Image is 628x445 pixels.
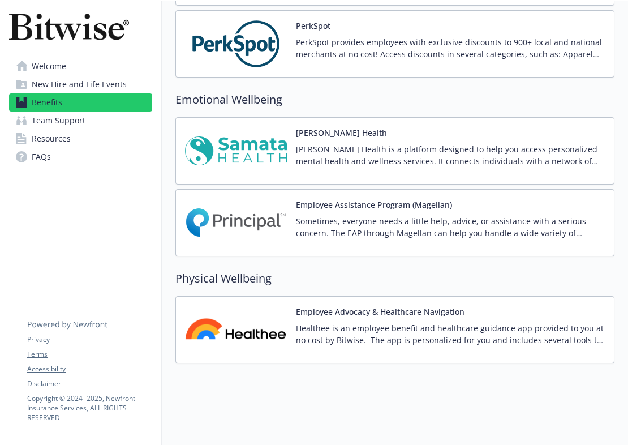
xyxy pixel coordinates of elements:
p: Healthee is an employee benefit and healthcare guidance app provided to you at no cost by Bitwise... [296,322,605,346]
p: PerkSpot provides employees with exclusive discounts to 900+ local and national merchants at no c... [296,36,605,60]
a: Resources [9,130,152,148]
span: New Hire and Life Events [32,75,127,93]
a: Accessibility [27,364,152,374]
a: New Hire and Life Events [9,75,152,93]
a: Disclaimer [27,379,152,389]
button: Employee Assistance Program (Magellan) [296,199,452,211]
a: Benefits [9,93,152,112]
a: Welcome [9,57,152,75]
span: Resources [32,130,71,148]
h2: Physical Wellbeing [175,270,614,287]
a: FAQs [9,148,152,166]
span: Team Support [32,112,85,130]
img: Healthee carrier logo [185,306,287,354]
button: PerkSpot [296,20,330,32]
button: [PERSON_NAME] Health [296,127,387,139]
h2: Emotional Wellbeing [175,91,614,108]
a: Privacy [27,335,152,345]
span: FAQs [32,148,51,166]
span: Benefits [32,93,62,112]
button: Employee Advocacy & Healthcare Navigation [296,306,464,318]
img: Principal Financial Group Inc carrier logo [185,199,287,247]
span: Welcome [32,57,66,75]
p: Copyright © 2024 - 2025 , Newfront Insurance Services, ALL RIGHTS RESERVED [27,393,152,422]
img: PerkSpot carrier logo [185,20,287,68]
a: Terms [27,349,152,360]
p: [PERSON_NAME] Health is a platform designed to help you access personalized mental health and wel... [296,143,605,167]
img: Samata Health carrier logo [185,127,287,175]
p: Sometimes, everyone needs a little help, advice, or assistance with a serious concern. The EAP th... [296,215,605,239]
a: Team Support [9,112,152,130]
